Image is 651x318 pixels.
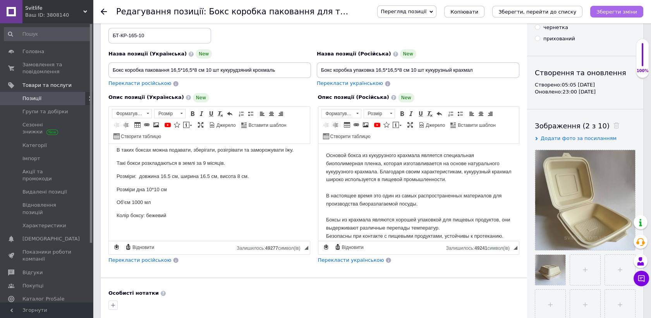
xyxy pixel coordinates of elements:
a: Створити таблицю [112,132,162,140]
a: Повернути (Ctrl+Z) [435,109,443,118]
h1: Редагування позиції: Бокс коробка паковання для торту 16,5*16,5*8 см 10 шт кукурудзяний крохмаль [116,7,559,16]
span: Перегляд позиції [381,9,426,14]
span: Показники роботи компанії [22,249,72,263]
span: Додати фото за посиланням [541,135,617,141]
span: Позиції [22,95,41,102]
div: Повернутися назад [101,9,107,15]
p: Основой бокса из кукурузного крахмала является специальная биополимерная пленка, которая изготавл... [8,8,193,121]
a: Створити таблицю [322,132,372,140]
a: По правому краю [277,109,285,118]
p: Такі бокси розкладаються в землі за 9 місяців. [8,16,193,24]
iframe: Редактор, 2DA7C9FF-E4AB-40B5-933C-B2DD4511C517 [318,144,519,241]
span: Форматування [322,109,354,118]
span: Розмір [155,109,178,118]
span: Назва позиції (Українська) [108,51,187,57]
div: Оновлено: 23:00 [DATE] [535,88,636,95]
span: Відновлення позицій [22,202,72,216]
div: 100% [636,68,649,74]
a: Збільшити відступ [331,121,340,129]
span: Перекласти російською [108,257,171,263]
a: Форматування [321,109,361,118]
a: Вставити повідомлення [182,121,193,129]
span: Вставити шаблон [457,122,496,129]
i: Зберегти, перейти до списку [498,9,576,15]
a: Вставити повідомлення [392,121,403,129]
span: Перекласти російською [108,80,171,86]
iframe: Редактор, CA859393-0BE0-4F4B-B9B9-2587E2074D1E [109,144,310,241]
span: Групи та добірки [22,108,68,115]
span: Джерело [215,122,236,129]
span: Категорії [22,142,47,149]
a: Розмір [154,109,186,118]
span: Каталог ProSale [22,296,64,302]
a: Курсив (Ctrl+I) [407,109,416,118]
div: чернетка [543,24,568,31]
span: Відновити [341,244,364,251]
span: Перекласти українською [318,257,384,263]
i: Зберегти зміни [596,9,637,15]
a: Курсив (Ctrl+I) [198,109,206,118]
span: Видалені позиції [22,188,67,195]
span: 49241 [474,245,487,251]
a: Вставити/видалити нумерований список [237,109,246,118]
span: Вставити шаблон [247,122,287,129]
span: Відновити [131,244,154,251]
span: Імпорт [22,155,40,162]
div: прихований [543,35,575,42]
a: Підкреслений (Ctrl+U) [416,109,425,118]
a: Вставити/видалити маркований список [246,109,255,118]
span: New [196,49,212,59]
a: Таблиця [133,121,142,129]
span: Svitlife [25,5,83,12]
span: Створити таблицю [120,133,161,140]
a: По центру [267,109,276,118]
div: Зображення (2 з 10) [535,121,636,131]
div: 100% Якість заповнення [636,39,649,78]
a: Максимізувати [406,121,414,129]
span: Замовлення та повідомлення [22,61,72,75]
input: Наприклад, H&M жіноча сукня зелена 38 розмір вечірня максі з блискітками [108,62,311,78]
span: Форматування [112,109,144,118]
span: Розмір [364,109,387,118]
a: Зображення [152,121,160,129]
a: Вставити шаблон [449,121,497,129]
span: Товари та послуги [22,82,72,89]
input: Пошук [4,27,91,41]
a: Зробити резервну копію зараз [322,243,330,251]
span: New [400,49,416,59]
a: Вставити/Редагувати посилання (Ctrl+L) [143,121,151,129]
a: Вставити шаблон [240,121,288,129]
a: Відновити [124,243,155,251]
div: Кiлькiсть символiв [237,244,304,251]
div: Кiлькiсть символiв [446,244,514,251]
a: Повернути (Ctrl+Z) [225,109,234,118]
a: Відновити [333,243,365,251]
span: Головна [22,48,44,55]
div: Створено: 05:05 [DATE] [535,81,636,88]
a: Зменшити відступ [112,121,121,129]
a: По лівому краю [258,109,266,118]
span: Акції та промокоди [22,168,72,182]
span: Назва позиції (Російська) [317,51,391,57]
p: В таких боксах можна подавати, зберігати, розігрівати та заморожувати їжу. [8,2,193,10]
span: 49277 [265,245,278,251]
a: Жирний (Ctrl+B) [188,109,197,118]
span: Потягніть для зміни розмірів [304,246,308,250]
a: Додати відео з YouTube [163,121,172,129]
a: Таблиця [343,121,351,129]
a: Вставити/видалити нумерований список [447,109,455,118]
a: Зробити резервну копію зараз [112,243,121,251]
div: Створення та оновлення [535,68,636,78]
span: Опис позиції (Російська) [318,94,389,100]
span: Покупці [22,282,43,289]
a: Жирний (Ctrl+B) [398,109,406,118]
span: Опис позиції (Українська) [108,94,184,100]
a: Видалити форматування [426,109,434,118]
a: Збільшити відступ [122,121,130,129]
a: Вставити іконку [382,121,391,129]
span: New [193,93,209,102]
a: Вставити/Редагувати посилання (Ctrl+L) [352,121,361,129]
a: Зменшити відступ [322,121,330,129]
a: Розмір [364,109,395,118]
a: По центру [477,109,485,118]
